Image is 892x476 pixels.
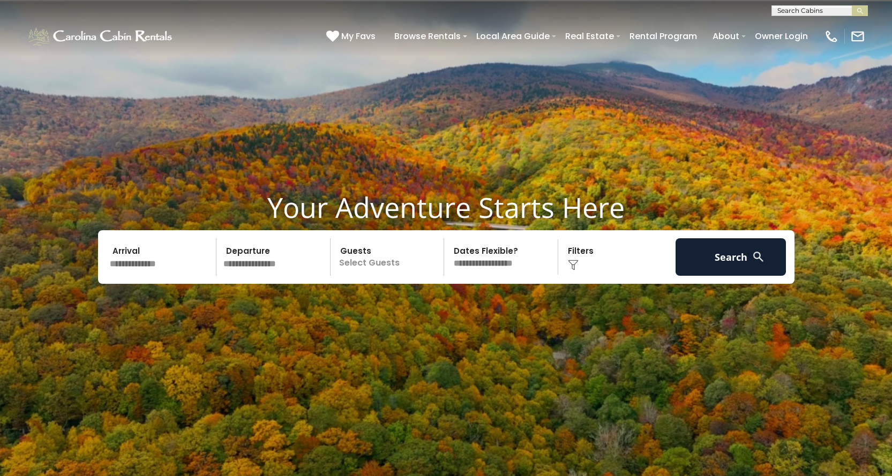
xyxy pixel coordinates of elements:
[624,27,702,46] a: Rental Program
[389,27,466,46] a: Browse Rentals
[560,27,619,46] a: Real Estate
[341,29,376,43] span: My Favs
[8,191,884,224] h1: Your Adventure Starts Here
[676,238,786,276] button: Search
[27,26,175,47] img: White-1-1-2.png
[850,29,865,44] img: mail-regular-white.png
[326,29,378,43] a: My Favs
[707,27,745,46] a: About
[749,27,813,46] a: Owner Login
[568,260,579,270] img: filter--v1.png
[471,27,555,46] a: Local Area Guide
[752,250,765,263] img: search-regular-white.png
[824,29,839,44] img: phone-regular-white.png
[334,238,444,276] p: Select Guests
